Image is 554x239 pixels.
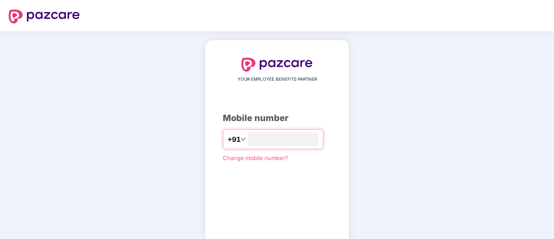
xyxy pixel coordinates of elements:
[9,10,80,23] img: logo
[228,134,241,145] span: +91
[223,111,331,125] div: Mobile number
[238,76,317,83] span: YOUR EMPLOYEE BENEFITS PARTNER
[241,58,313,72] img: logo
[223,154,288,161] a: Change mobile number?
[241,137,246,142] span: down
